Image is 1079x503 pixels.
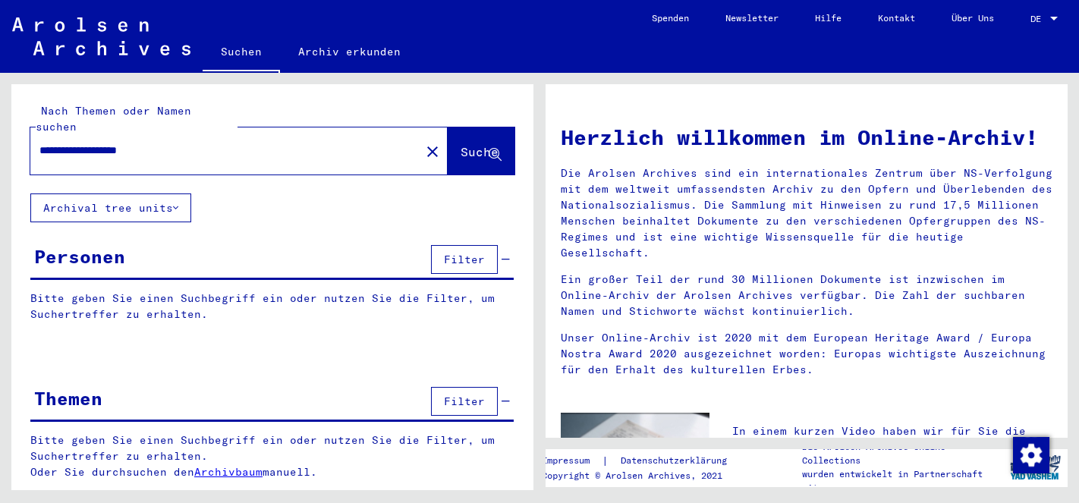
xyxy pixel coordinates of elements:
p: In einem kurzen Video haben wir für Sie die wichtigsten Tipps für die Suche im Online-Archiv zusa... [732,423,1052,471]
mat-icon: close [423,143,442,161]
button: Filter [431,387,498,416]
a: Archiv erkunden [280,33,419,70]
img: Zustimmung ändern [1013,437,1049,473]
p: Ein großer Teil der rund 30 Millionen Dokumente ist inzwischen im Online-Archiv der Arolsen Archi... [561,272,1052,319]
span: Filter [444,395,485,408]
p: Bitte geben Sie einen Suchbegriff ein oder nutzen Sie die Filter, um Suchertreffer zu erhalten. [30,291,514,322]
p: Unser Online-Archiv ist 2020 mit dem European Heritage Award / Europa Nostra Award 2020 ausgezeic... [561,330,1052,378]
p: Copyright © Arolsen Archives, 2021 [542,469,745,483]
a: Impressum [542,453,602,469]
button: Suche [448,127,514,174]
img: Arolsen_neg.svg [12,17,190,55]
p: Bitte geben Sie einen Suchbegriff ein oder nutzen Sie die Filter, um Suchertreffer zu erhalten. O... [30,432,514,480]
a: Suchen [203,33,280,73]
p: Die Arolsen Archives sind ein internationales Zentrum über NS-Verfolgung mit dem weltweit umfasse... [561,165,1052,261]
h1: Herzlich willkommen im Online-Archiv! [561,121,1052,153]
img: video.jpg [561,413,709,494]
mat-label: Nach Themen oder Namen suchen [36,104,191,134]
p: wurden entwickelt in Partnerschaft mit [802,467,1002,495]
button: Archival tree units [30,193,191,222]
a: Datenschutzerklärung [609,453,745,469]
div: Themen [34,385,102,412]
button: Filter [431,245,498,274]
span: Suche [461,144,499,159]
img: yv_logo.png [1007,448,1064,486]
div: | [542,453,745,469]
button: Clear [417,136,448,166]
span: Filter [444,253,485,266]
p: Die Arolsen Archives Online-Collections [802,440,1002,467]
a: Archivbaum [194,465,263,479]
span: DE [1030,14,1047,24]
div: Personen [34,243,125,270]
